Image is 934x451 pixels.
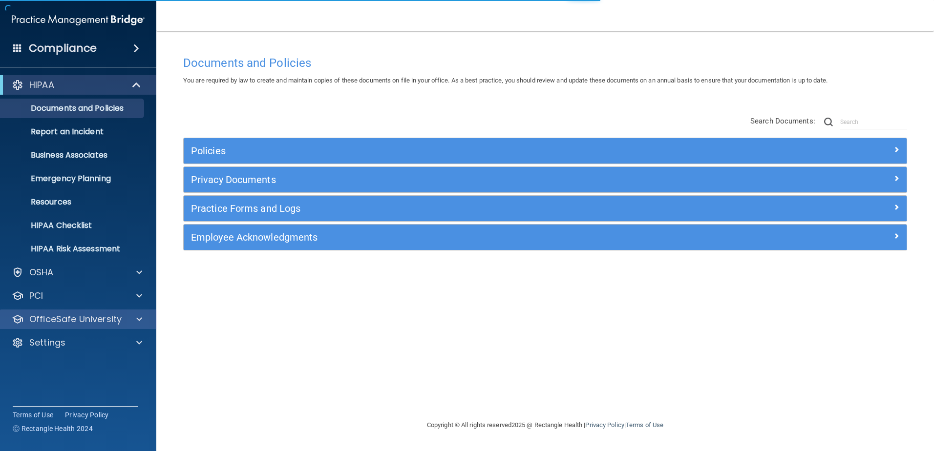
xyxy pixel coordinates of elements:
a: Policies [191,143,899,159]
p: HIPAA [29,79,54,91]
a: Privacy Documents [191,172,899,187]
a: Privacy Policy [65,410,109,420]
a: Privacy Policy [585,421,624,429]
h4: Compliance [29,41,97,55]
span: You are required by law to create and maintain copies of these documents on file in your office. ... [183,77,828,84]
span: Ⓒ Rectangle Health 2024 [13,424,93,433]
h5: Practice Forms and Logs [191,203,719,214]
p: Resources [6,197,140,207]
p: Report an Incident [6,127,140,137]
p: Emergency Planning [6,174,140,184]
p: Settings [29,337,65,348]
a: OfficeSafe University [12,313,142,325]
p: OfficeSafe University [29,313,122,325]
p: OSHA [29,266,54,278]
a: HIPAA [12,79,142,91]
h5: Policies [191,145,719,156]
a: Employee Acknowledgments [191,229,899,245]
img: PMB logo [12,10,145,30]
img: ic-search.3b580494.png [824,118,833,126]
div: Copyright © All rights reserved 2025 @ Rectangle Health | | [367,410,723,441]
a: OSHA [12,266,142,278]
a: Terms of Use [626,421,663,429]
p: Business Associates [6,150,140,160]
a: Terms of Use [13,410,53,420]
p: PCI [29,290,43,302]
h5: Privacy Documents [191,174,719,185]
p: HIPAA Risk Assessment [6,244,140,254]
h4: Documents and Policies [183,57,907,69]
a: Practice Forms and Logs [191,201,899,216]
h5: Employee Acknowledgments [191,232,719,243]
a: Settings [12,337,142,348]
span: Search Documents: [750,117,815,125]
a: PCI [12,290,142,302]
p: HIPAA Checklist [6,221,140,230]
input: Search [840,115,907,129]
p: Documents and Policies [6,103,140,113]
